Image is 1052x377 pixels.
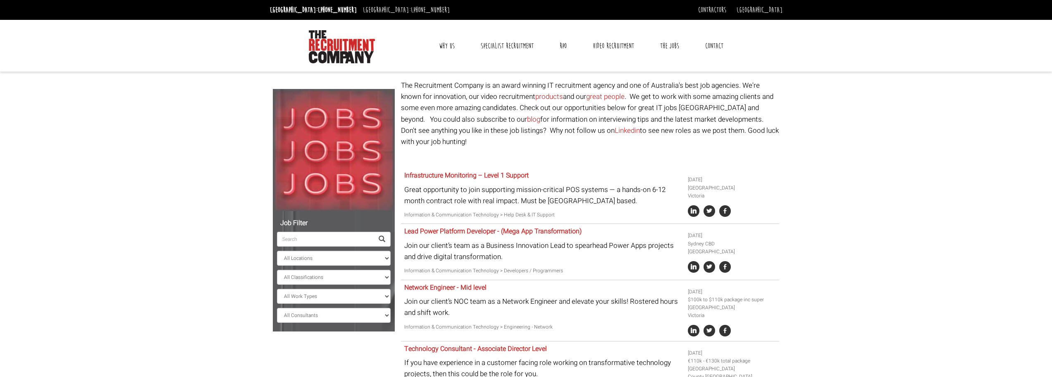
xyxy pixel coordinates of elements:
[309,30,375,63] img: The Recruitment Company
[401,80,779,147] p: The Recruitment Company is an award winning IT recruitment agency and one of Australia's best job...
[586,91,625,102] a: great people
[699,36,730,56] a: Contact
[277,232,374,247] input: Search
[698,5,726,14] a: Contractors
[277,220,391,227] h5: Job Filter
[535,91,563,102] a: products
[615,125,640,136] a: Linkedin
[268,3,359,17] li: [GEOGRAPHIC_DATA]:
[688,176,776,184] li: [DATE]
[737,5,782,14] a: [GEOGRAPHIC_DATA]
[553,36,573,56] a: RPO
[475,36,540,56] a: Specialist Recruitment
[654,36,685,56] a: The Jobs
[273,89,395,211] img: Jobs, Jobs, Jobs
[411,5,450,14] a: [PHONE_NUMBER]
[318,5,357,14] a: [PHONE_NUMBER]
[361,3,452,17] li: [GEOGRAPHIC_DATA]:
[527,114,540,125] a: blog
[404,170,529,180] a: Infrastructure Monitoring – Level 1 Support
[587,36,640,56] a: Video Recruitment
[433,36,461,56] a: Why Us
